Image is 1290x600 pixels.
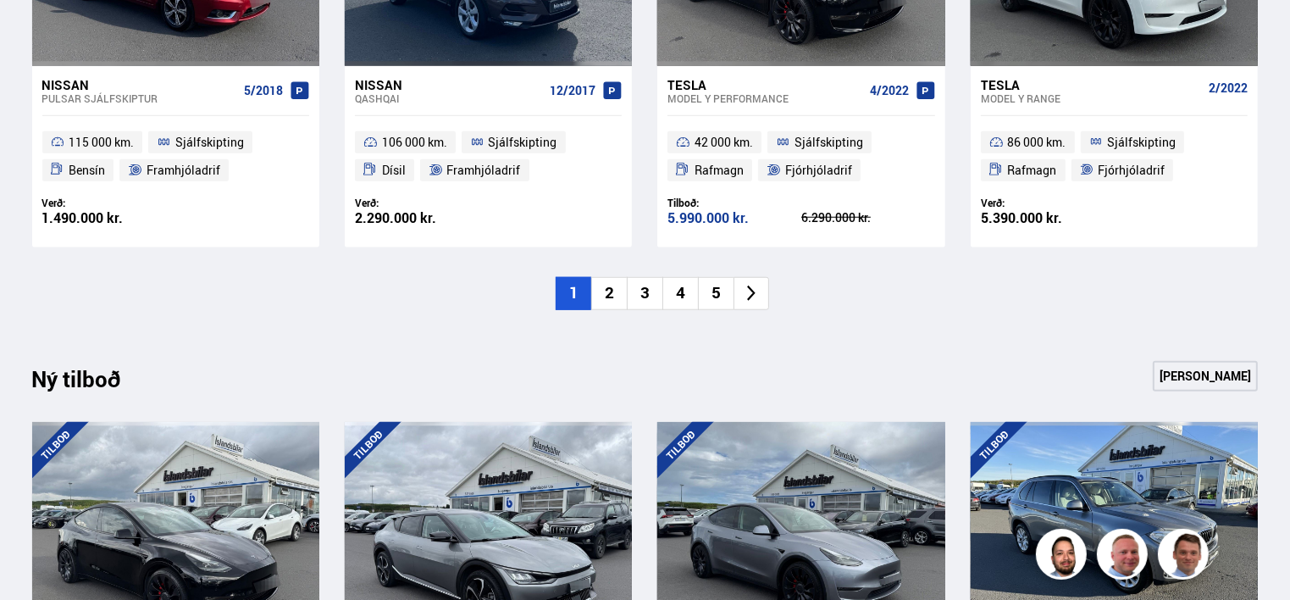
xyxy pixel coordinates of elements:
span: Sjálfskipting [175,132,244,153]
span: 12/2017 [550,84,595,97]
span: Sjálfskipting [1107,132,1176,153]
div: Model Y PERFORMANCE [667,92,862,104]
span: Rafmagn [1008,160,1057,181]
span: Dísil [382,160,406,181]
a: Tesla Model Y RANGE 2/2022 86 000 km. Sjálfskipting Rafmagn Fjórhjóladrif Verð: 5.390.000 kr. [971,66,1258,247]
span: Framhjóladrif [447,160,521,181]
span: Rafmagn [695,160,744,181]
div: Pulsar SJÁLFSKIPTUR [42,92,237,104]
div: Verð: [355,197,489,209]
span: 115 000 km. [69,132,134,153]
li: 5 [698,277,734,310]
a: Nissan Qashqai 12/2017 106 000 km. Sjálfskipting Dísil Framhjóladrif Verð: 2.290.000 kr. [345,66,632,247]
div: Model Y RANGE [981,92,1202,104]
span: Sjálfskipting [794,132,863,153]
div: Tilboð: [667,197,801,209]
div: Ný tilboð [32,366,151,402]
li: 2 [591,277,627,310]
a: Tesla Model Y PERFORMANCE 4/2022 42 000 km. Sjálfskipting Rafmagn Fjórhjóladrif Tilboð: 5.990.000... [657,66,944,247]
span: Fjórhjóladrif [1098,160,1165,181]
div: 5.990.000 kr. [667,211,801,225]
img: nhp88E3Fdnt1Opn2.png [1038,531,1089,582]
span: 42 000 km. [695,132,753,153]
span: 106 000 km. [382,132,447,153]
div: Tesla [981,77,1202,92]
div: Tesla [667,77,862,92]
div: Verð: [981,197,1115,209]
span: Framhjóladrif [147,160,220,181]
span: Sjálfskipting [489,132,557,153]
span: Bensín [69,160,105,181]
li: 4 [662,277,698,310]
a: Nissan Pulsar SJÁLFSKIPTUR 5/2018 115 000 km. Sjálfskipting Bensín Framhjóladrif Verð: 1.490.000 kr. [32,66,319,247]
span: 2/2022 [1209,81,1248,95]
span: 4/2022 [870,84,909,97]
img: FbJEzSuNWCJXmdc-.webp [1160,531,1211,582]
li: 3 [627,277,662,310]
div: Verð: [42,197,176,209]
div: 5.390.000 kr. [981,211,1115,225]
div: Nissan [355,77,543,92]
div: 6.290.000 kr. [801,212,935,224]
span: 86 000 km. [1008,132,1066,153]
li: 1 [556,277,591,310]
div: Qashqai [355,92,543,104]
span: Fjórhjóladrif [785,160,852,181]
img: siFngHWaQ9KaOqBr.png [1099,531,1150,582]
a: [PERSON_NAME] [1153,361,1258,392]
div: 2.290.000 kr. [355,211,489,225]
div: 1.490.000 kr. [42,211,176,225]
button: Open LiveChat chat widget [14,7,64,58]
span: 5/2018 [244,84,283,97]
div: Nissan [42,77,237,92]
